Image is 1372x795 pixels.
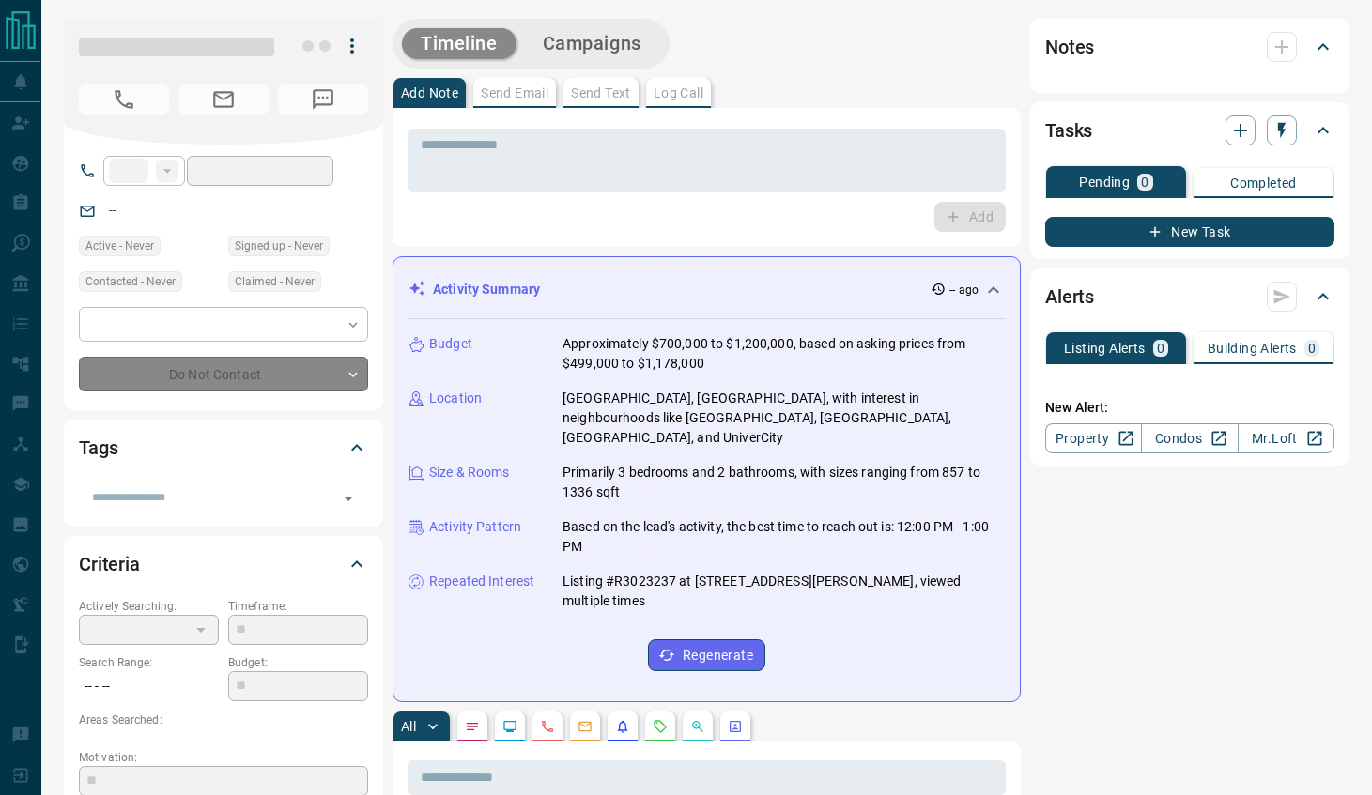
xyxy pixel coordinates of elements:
a: Mr.Loft [1238,423,1334,453]
p: 0 [1308,342,1316,355]
p: Search Range: [79,654,219,671]
p: 0 [1141,176,1148,189]
h2: Tags [79,433,117,463]
p: Building Alerts [1208,342,1297,355]
p: Based on the lead's activity, the best time to reach out is: 12:00 PM - 1:00 PM [563,517,1005,557]
p: Location [429,389,482,408]
div: Notes [1045,24,1334,69]
p: Completed [1230,176,1297,190]
button: New Task [1045,217,1334,247]
h2: Alerts [1045,282,1094,312]
span: Active - Never [85,237,154,255]
p: Timeframe: [228,598,368,615]
p: -- ago [949,282,979,298]
a: -- [109,203,116,218]
button: Campaigns [524,28,660,59]
p: Budget [429,334,472,354]
svg: Requests [653,719,668,734]
div: Alerts [1045,274,1334,319]
svg: Listing Alerts [615,719,630,734]
svg: Notes [465,719,480,734]
p: Motivation: [79,749,368,766]
svg: Emails [578,719,593,734]
button: Timeline [402,28,516,59]
span: No Email [178,84,269,115]
p: Approximately $700,000 to $1,200,000, based on asking prices from $499,000 to $1,178,000 [563,334,1005,374]
p: Pending [1079,176,1130,189]
span: Signed up - Never [235,237,323,255]
p: -- - -- [79,671,219,702]
div: Tags [79,425,368,470]
a: Property [1045,423,1142,453]
p: Size & Rooms [429,463,510,482]
p: New Alert: [1045,398,1334,418]
h2: Criteria [79,549,140,579]
span: Contacted - Never [85,272,176,291]
a: Condos [1141,423,1238,453]
span: No Number [278,84,368,115]
svg: Agent Actions [728,719,743,734]
span: No Number [79,84,169,115]
p: Areas Searched: [79,711,368,728]
button: Open [335,485,362,512]
p: [GEOGRAPHIC_DATA], [GEOGRAPHIC_DATA], with interest in neighbourhoods like [GEOGRAPHIC_DATA], [GE... [563,389,1005,448]
p: Primarily 3 bedrooms and 2 bathrooms, with sizes ranging from 857 to 1336 sqft [563,463,1005,502]
h2: Notes [1045,32,1094,62]
div: Tasks [1045,108,1334,153]
svg: Calls [540,719,555,734]
p: Activity Pattern [429,517,521,537]
p: Listing Alerts [1064,342,1146,355]
svg: Lead Browsing Activity [502,719,517,734]
span: Claimed - Never [235,272,315,291]
p: Add Note [401,86,458,99]
p: Repeated Interest [429,572,534,591]
p: Activity Summary [433,280,540,299]
p: Budget: [228,654,368,671]
div: Do Not Contact [79,357,368,391]
div: Criteria [79,542,368,587]
p: Listing #R3023237 at [STREET_ADDRESS][PERSON_NAME], viewed multiple times [563,572,1005,611]
h2: Tasks [1045,115,1092,145]
p: Actively Searching: [79,598,219,615]
p: All [401,720,416,733]
button: Regenerate [648,639,765,671]
p: 0 [1157,342,1164,355]
div: Activity Summary-- ago [409,272,1005,307]
svg: Opportunities [690,719,705,734]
